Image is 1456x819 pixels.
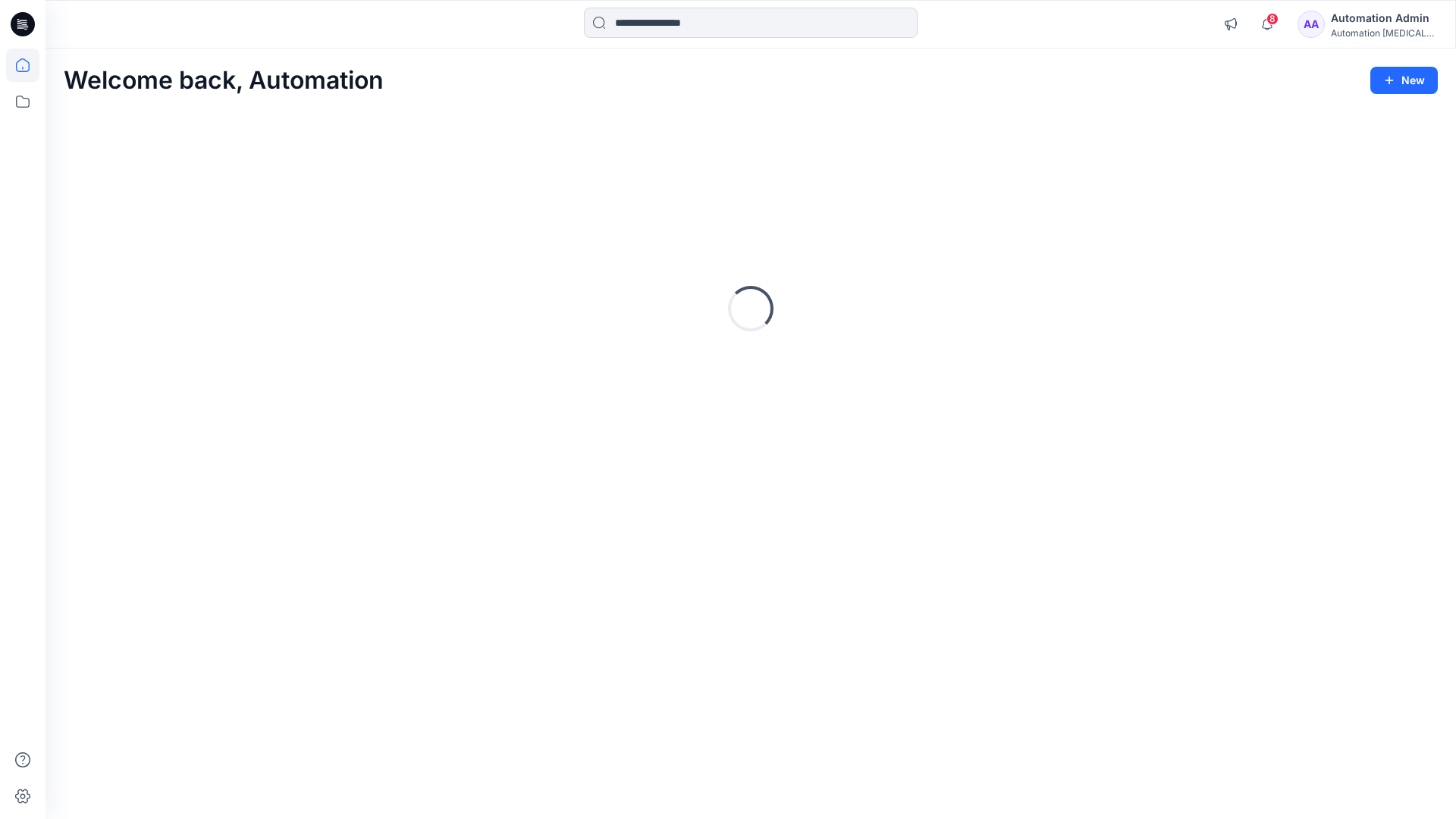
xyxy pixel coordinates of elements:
[1331,27,1437,39] div: Automation [MEDICAL_DATA]...
[1266,13,1279,25] span: 8
[1370,67,1438,94] button: New
[1298,11,1325,38] div: AA
[1331,9,1437,27] div: Automation Admin
[64,67,384,95] h2: Welcome back, Automation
